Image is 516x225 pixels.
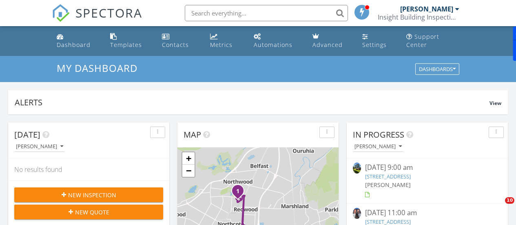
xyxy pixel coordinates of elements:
[75,208,109,216] span: New Quote
[8,158,169,180] div: No results found
[354,144,402,149] div: [PERSON_NAME]
[75,4,142,21] span: SPECTORA
[182,152,195,165] a: Zoom in
[365,181,411,189] span: [PERSON_NAME]
[365,173,411,180] a: [STREET_ADDRESS]
[250,29,303,53] a: Automations (Basic)
[236,189,239,194] i: 1
[378,13,459,21] div: Insight Building Inspections
[505,197,514,204] span: 10
[207,29,244,53] a: Metrics
[110,41,142,49] div: Templates
[353,208,361,219] img: 9326472%2Fcover_photos%2Fsgha5HqpjYwOl0uD1JaX%2Fsmall.9326472-1756171271964
[359,29,396,53] a: Settings
[488,197,508,217] iframe: Intercom live chat
[184,129,201,140] span: Map
[419,67,456,72] div: Dashboards
[489,100,501,107] span: View
[185,5,348,21] input: Search everything...
[107,29,152,53] a: Templates
[362,41,387,49] div: Settings
[353,163,361,174] img: 9342938%2Fcover_photos%2FV9RkYtpnGlH2MoYCGXhO%2Fsmall.9342938-1756073416038
[365,163,489,173] div: [DATE] 9:00 am
[238,191,243,196] div: 18 Woodhurst Dr, Christchurch, Canterbury Region 8051
[365,208,489,218] div: [DATE] 11:00 am
[406,33,439,49] div: Support Center
[14,187,163,202] button: New Inspection
[52,11,142,28] a: SPECTORA
[15,97,489,108] div: Alerts
[210,41,233,49] div: Metrics
[57,41,91,49] div: Dashboard
[415,64,459,75] button: Dashboards
[53,29,101,53] a: Dashboard
[14,129,40,140] span: [DATE]
[16,144,63,149] div: [PERSON_NAME]
[14,141,65,152] button: [PERSON_NAME]
[14,205,163,219] button: New Quote
[309,29,352,53] a: Advanced
[52,4,70,22] img: The Best Home Inspection Software - Spectora
[353,163,502,199] a: [DATE] 9:00 am [STREET_ADDRESS] [PERSON_NAME]
[182,165,195,177] a: Zoom out
[159,29,200,53] a: Contacts
[353,141,403,152] button: [PERSON_NAME]
[57,61,137,75] span: My Dashboard
[400,5,453,13] div: [PERSON_NAME]
[403,29,463,53] a: Support Center
[162,41,189,49] div: Contacts
[353,129,404,140] span: In Progress
[312,41,343,49] div: Advanced
[68,191,116,199] span: New Inspection
[254,41,292,49] div: Automations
